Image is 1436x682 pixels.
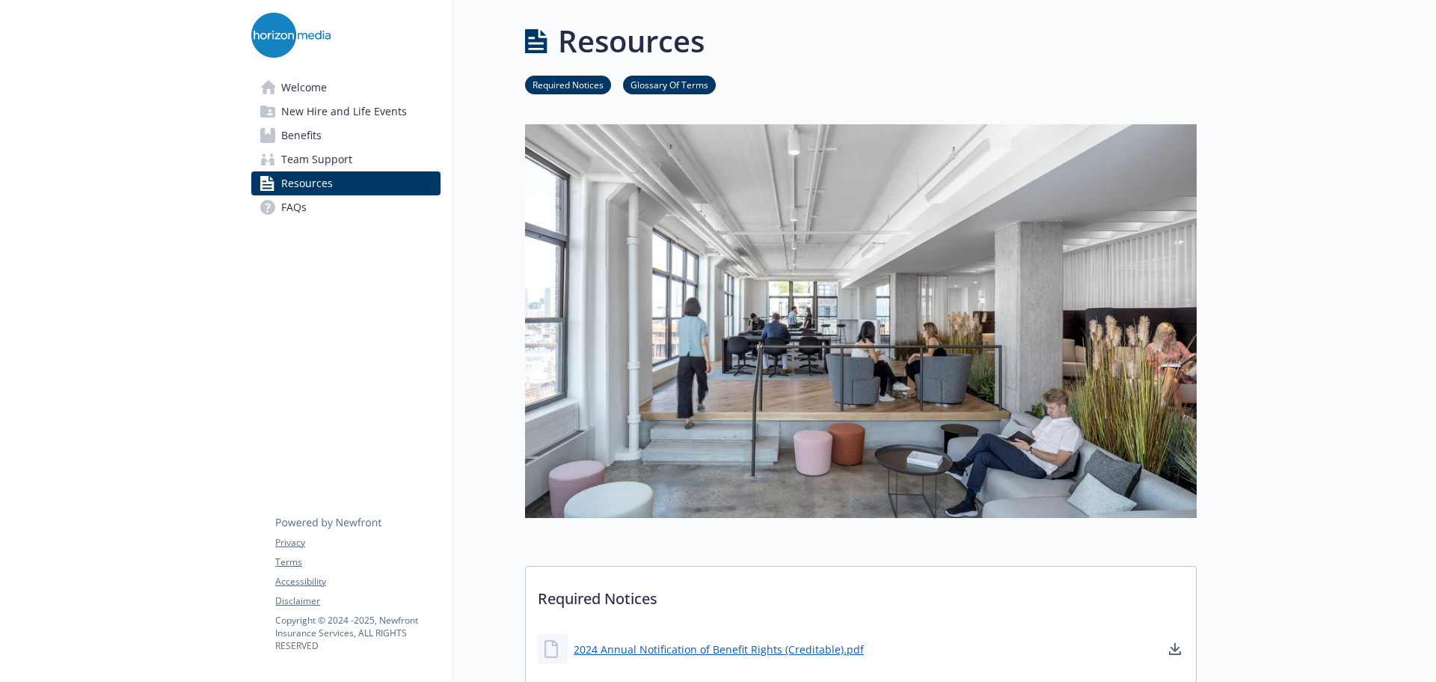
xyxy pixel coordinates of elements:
[574,642,864,657] a: 2024 Annual Notification of Benefit Rights (Creditable).pdf
[275,536,440,549] a: Privacy
[281,171,333,195] span: Resources
[275,555,440,569] a: Terms
[275,614,440,652] p: Copyright © 2024 - 2025 , Newfront Insurance Services, ALL RIGHTS RESERVED
[525,124,1197,518] img: resources page banner
[281,124,322,147] span: Benefits
[281,76,327,100] span: Welcome
[281,195,307,219] span: FAQs
[281,147,352,171] span: Team Support
[526,567,1196,622] p: Required Notices
[558,19,705,64] h1: Resources
[251,76,441,100] a: Welcome
[251,195,441,219] a: FAQs
[275,594,440,608] a: Disclaimer
[275,575,440,588] a: Accessibility
[251,171,441,195] a: Resources
[251,147,441,171] a: Team Support
[251,100,441,124] a: New Hire and Life Events
[251,124,441,147] a: Benefits
[1166,640,1184,658] a: download document
[623,77,716,91] a: Glossary Of Terms
[281,100,407,124] span: New Hire and Life Events
[525,77,611,91] a: Required Notices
